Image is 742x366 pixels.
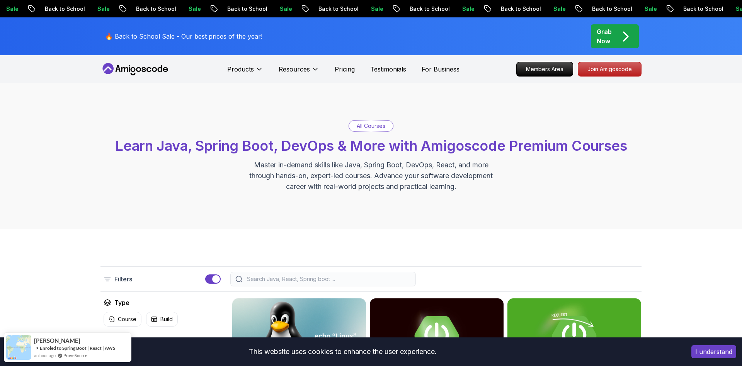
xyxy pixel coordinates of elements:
a: Members Area [516,62,573,77]
span: -> [34,345,39,351]
p: Grab Now [597,27,612,46]
button: Resources [279,65,319,80]
p: Filters [114,274,132,284]
p: Master in-demand skills like Java, Spring Boot, DevOps, React, and more through hands-on, expert-... [241,160,501,192]
p: Members Area [517,62,573,76]
p: Back to School [673,5,726,13]
p: Join Amigoscode [578,62,641,76]
p: Sale [635,5,659,13]
a: ProveSource [63,352,87,359]
a: Testimonials [370,65,406,74]
a: Join Amigoscode [578,62,642,77]
p: Products [227,65,254,74]
span: [PERSON_NAME] [34,337,80,344]
p: Build [160,315,173,323]
span: Learn Java, Spring Boot, DevOps & More with Amigoscode Premium Courses [115,137,627,154]
p: Sale [543,5,568,13]
button: Build [146,312,178,327]
p: Back to School [400,5,452,13]
h2: Type [114,298,129,307]
a: Pricing [335,65,355,74]
p: Back to School [217,5,270,13]
input: Search Java, React, Spring boot ... [245,275,411,283]
p: Back to School [491,5,543,13]
a: For Business [422,65,459,74]
p: Back to School [126,5,179,13]
button: Accept cookies [691,345,736,358]
img: provesource social proof notification image [6,335,31,360]
p: Back to School [582,5,635,13]
p: Sale [452,5,477,13]
p: Back to School [308,5,361,13]
p: Back to School [35,5,87,13]
button: Products [227,65,263,80]
p: Sale [179,5,203,13]
p: Course [118,315,136,323]
p: 🔥 Back to School Sale - Our best prices of the year! [105,32,262,41]
button: Course [104,312,141,327]
p: Sale [361,5,386,13]
p: Resources [279,65,310,74]
p: Sale [87,5,112,13]
p: Sale [270,5,294,13]
p: All Courses [357,122,385,130]
span: an hour ago [34,352,56,359]
div: This website uses cookies to enhance the user experience. [6,343,680,360]
a: Enroled to Spring Boot | React | AWS [40,345,115,351]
